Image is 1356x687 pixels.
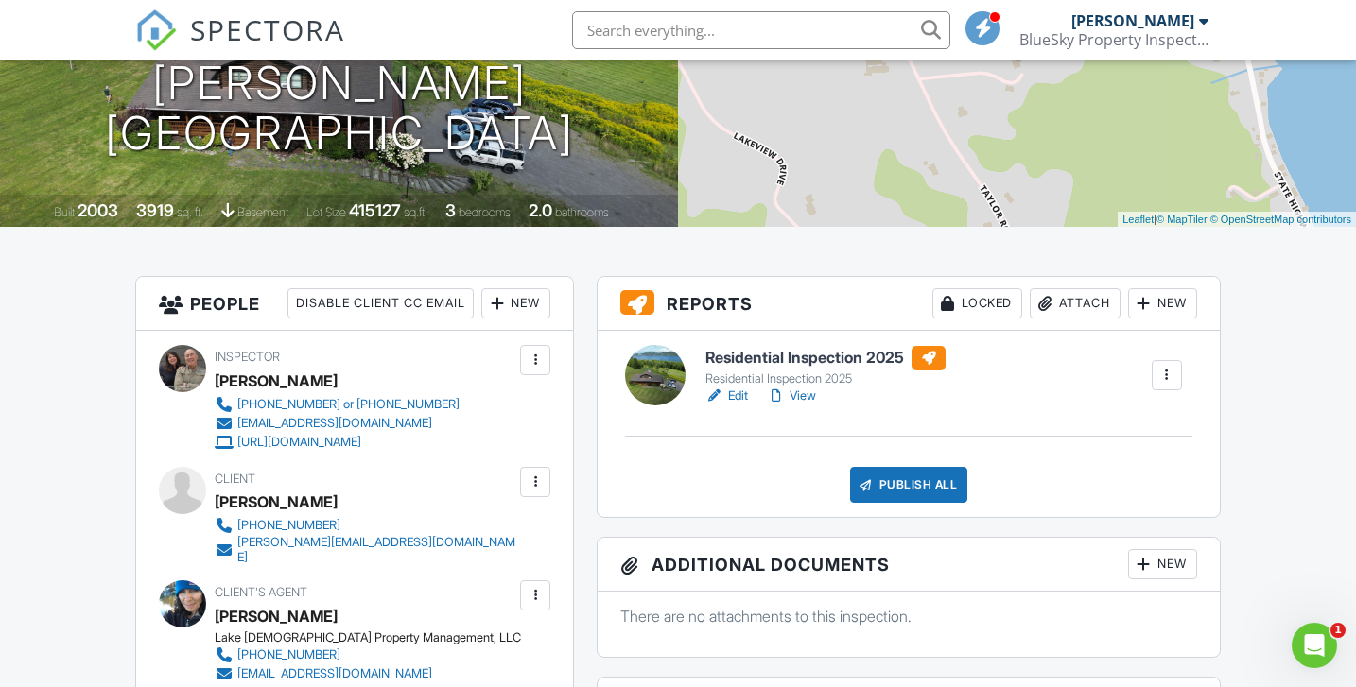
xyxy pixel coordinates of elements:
[215,350,280,364] span: Inspector
[705,386,748,405] a: Edit
[1030,288,1121,318] div: Attach
[78,200,118,220] div: 2003
[215,585,307,599] span: Client's Agent
[1122,214,1154,225] a: Leaflet
[481,288,550,318] div: New
[237,397,460,412] div: [PHONE_NUMBER] or [PHONE_NUMBER]
[215,602,338,630] a: [PERSON_NAME]
[1118,212,1356,228] div: |
[445,200,456,220] div: 3
[215,414,460,433] a: [EMAIL_ADDRESS][DOMAIN_NAME]
[237,666,432,681] div: [EMAIL_ADDRESS][DOMAIN_NAME]
[850,467,968,503] div: Publish All
[349,200,401,220] div: 415127
[767,386,816,405] a: View
[306,205,346,219] span: Lot Size
[598,277,1219,331] h3: Reports
[529,200,552,220] div: 2.0
[135,26,345,65] a: SPECTORA
[705,346,946,387] a: Residential Inspection 2025 Residential Inspection 2025
[598,538,1219,592] h3: Additional Documents
[215,535,515,565] a: [PERSON_NAME][EMAIL_ADDRESS][DOMAIN_NAME]
[1156,214,1208,225] a: © MapTiler
[215,645,506,664] a: [PHONE_NUMBER]
[177,205,203,219] span: sq. ft.
[287,288,474,318] div: Disable Client CC Email
[215,488,338,516] div: [PERSON_NAME]
[1071,11,1194,30] div: [PERSON_NAME]
[404,205,427,219] span: sq.ft.
[705,371,946,386] div: Residential Inspection 2025
[190,9,345,49] span: SPECTORA
[1128,549,1197,579] div: New
[136,200,174,220] div: 3919
[237,435,361,450] div: [URL][DOMAIN_NAME]
[237,416,432,431] div: [EMAIL_ADDRESS][DOMAIN_NAME]
[215,395,460,414] a: [PHONE_NUMBER] or [PHONE_NUMBER]
[135,9,177,51] img: The Best Home Inspection Software - Spectora
[215,472,255,486] span: Client
[555,205,609,219] span: bathrooms
[30,9,648,158] h1: [STREET_ADDRESS][PERSON_NAME] [GEOGRAPHIC_DATA]
[215,433,460,452] a: [URL][DOMAIN_NAME]
[1292,623,1337,668] iframe: Intercom live chat
[459,205,511,219] span: bedrooms
[54,205,75,219] span: Built
[237,535,515,565] div: [PERSON_NAME][EMAIL_ADDRESS][DOMAIN_NAME]
[705,346,946,370] h6: Residential Inspection 2025
[215,516,515,535] a: [PHONE_NUMBER]
[136,277,573,331] h3: People
[215,367,338,395] div: [PERSON_NAME]
[620,606,1196,627] p: There are no attachments to this inspection.
[1128,288,1197,318] div: New
[215,630,521,645] div: Lake [DEMOGRAPHIC_DATA] Property Management, LLC
[1210,214,1351,225] a: © OpenStreetMap contributors
[215,664,506,683] a: [EMAIL_ADDRESS][DOMAIN_NAME]
[932,288,1022,318] div: Locked
[237,205,288,219] span: basement
[237,518,340,533] div: [PHONE_NUMBER]
[1330,623,1346,638] span: 1
[1019,30,1208,49] div: BlueSky Property Inspections
[572,11,950,49] input: Search everything...
[237,647,340,662] div: [PHONE_NUMBER]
